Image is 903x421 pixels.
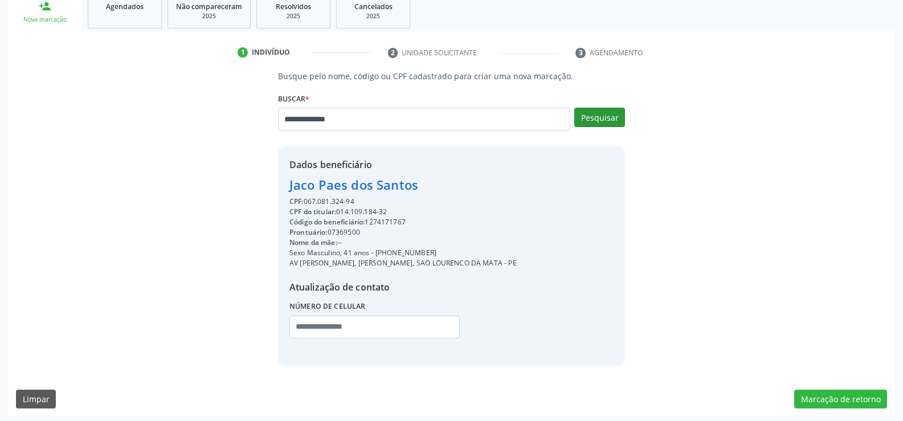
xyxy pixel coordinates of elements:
div: AV [PERSON_NAME], [PERSON_NAME], SAO LOURENCO DA MATA - PE [289,258,517,268]
button: Pesquisar [574,108,625,127]
div: 067.081.324-94 [289,197,517,207]
div: Jaco Paes dos Santos [289,175,517,194]
div: Atualização de contato [289,280,517,294]
span: Agendados [106,2,144,11]
div: 2025 [345,12,402,21]
span: Prontuário: [289,227,328,237]
div: Indivíduo [252,47,290,58]
span: Cancelados [354,2,393,11]
div: 1 [238,47,248,58]
div: 2025 [176,12,242,21]
div: 07369500 [289,227,517,238]
span: Resolvidos [276,2,311,11]
div: Nova marcação [16,15,74,24]
p: Busque pelo nome, código ou CPF cadastrado para criar uma nova marcação. [278,70,625,82]
div: 1274171767 [289,217,517,227]
label: Buscar [278,90,309,108]
div: Sexo Masculino, 41 anos - [PHONE_NUMBER] [289,248,517,258]
button: Marcação de retorno [794,390,887,409]
div: Dados beneficiário [289,158,517,171]
span: Não compareceram [176,2,242,11]
span: Nome da mãe: [289,238,337,247]
div: -- [289,238,517,248]
div: 014.109.184-32 [289,207,517,217]
span: CPF do titular: [289,207,336,216]
div: 2025 [265,12,322,21]
label: Número de celular [289,298,366,316]
span: CPF: [289,197,304,206]
span: Código do beneficiário: [289,217,365,227]
button: Limpar [16,390,56,409]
